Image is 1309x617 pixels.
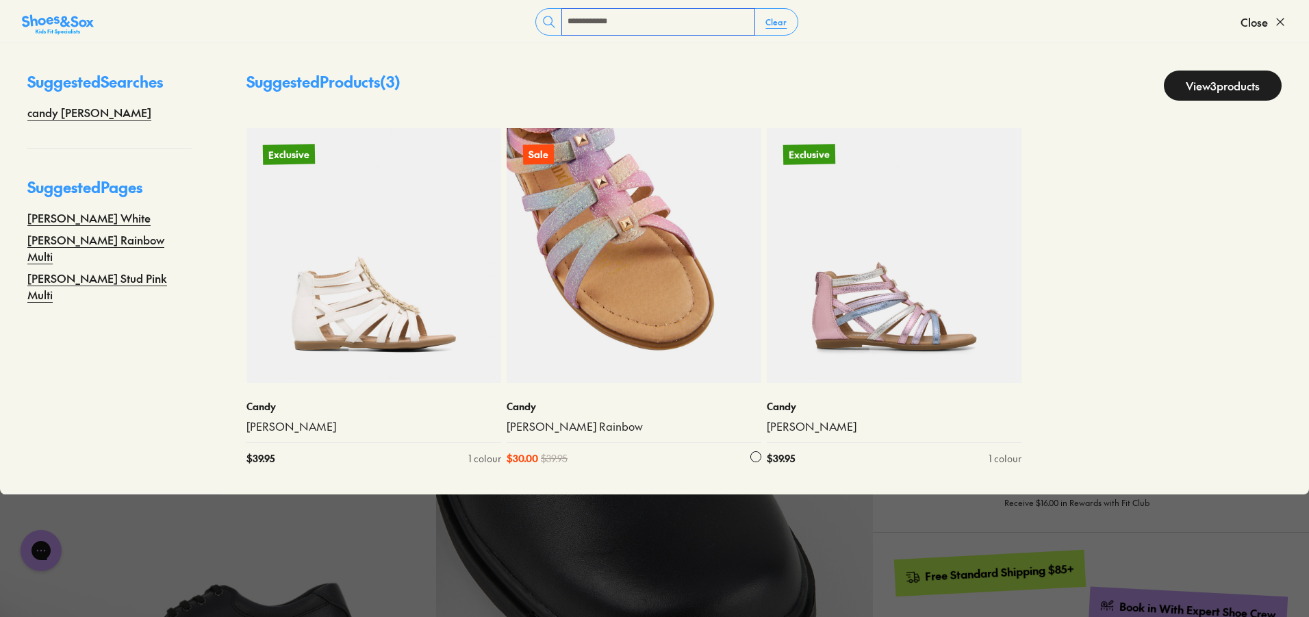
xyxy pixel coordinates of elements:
[541,451,568,466] span: $ 39.95
[1241,7,1287,37] button: Close
[767,399,1021,414] p: Candy
[507,128,761,383] a: Sale
[507,399,761,414] p: Candy
[14,525,68,576] iframe: Gorgias live chat messenger
[767,451,795,466] span: $ 39.95
[1004,496,1149,521] p: Receive $16.00 in Rewards with Fit Club
[27,210,151,226] a: [PERSON_NAME] White
[783,144,835,165] p: Exclusive
[246,128,501,383] a: Exclusive
[468,451,501,466] div: 1 colour
[989,451,1021,466] div: 1 colour
[22,14,94,36] img: SNS_Logo_Responsive.svg
[767,128,1021,383] a: Exclusive
[1164,71,1282,101] a: View3products
[1241,14,1268,30] span: Close
[263,144,315,165] p: Exclusive
[246,451,275,466] span: $ 39.95
[246,71,401,101] p: Suggested Products
[767,419,1021,434] a: [PERSON_NAME]
[27,104,151,121] a: candy [PERSON_NAME]
[380,71,401,92] span: ( 3 )
[246,419,501,434] a: [PERSON_NAME]
[523,144,554,165] p: Sale
[924,561,1074,583] div: Free Standard Shipping $85+
[27,176,192,210] p: Suggested Pages
[246,399,501,414] p: Candy
[754,10,798,34] button: Clear
[507,451,538,466] span: $ 30.00
[507,419,761,434] a: [PERSON_NAME] Rainbow
[27,231,192,264] a: [PERSON_NAME] Rainbow Multi
[27,71,192,104] p: Suggested Searches
[22,11,94,33] a: Shoes &amp; Sox
[893,550,1085,596] a: Free Standard Shipping $85+
[27,270,192,303] a: [PERSON_NAME] Stud Pink Multi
